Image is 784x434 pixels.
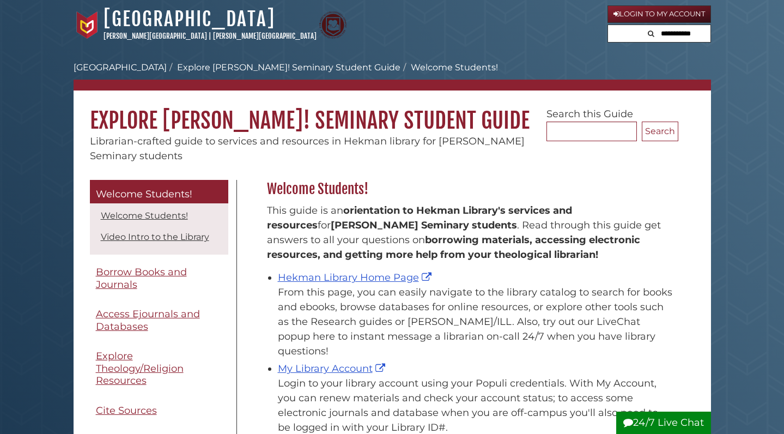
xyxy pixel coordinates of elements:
[90,399,228,423] a: Cite Sources
[267,234,640,261] b: borrowing materials, accessing electronic resources, and getting more help from your theological ...
[213,32,317,40] a: [PERSON_NAME][GEOGRAPHIC_DATA]
[90,344,228,393] a: Explore Theology/Religion Resources
[642,122,678,141] button: Search
[267,204,661,261] span: This guide is an for . Read through this guide get answers to all your questions on
[74,91,711,134] h1: Explore [PERSON_NAME]! Seminary Student Guide
[101,232,209,242] a: Video Intro to the Library
[90,135,525,162] span: Librarian-crafted guide to services and resources in Hekman library for [PERSON_NAME] Seminary st...
[96,405,157,417] span: Cite Sources
[101,210,188,221] a: Welcome Students!
[96,188,192,200] span: Welcome Students!
[96,350,184,387] span: Explore Theology/Religion Resources
[90,260,228,297] a: Borrow Books and Journals
[278,363,388,375] a: My Library Account
[209,32,211,40] span: |
[267,204,572,231] strong: orientation to Hekman Library's services and resources
[177,62,400,73] a: Explore [PERSON_NAME]! Seminary Student Guide
[74,11,101,39] img: Calvin University
[262,180,678,198] h2: Welcome Students!
[319,11,347,39] img: Calvin Theological Seminary
[400,61,498,74] li: Welcome Students!
[74,61,711,91] nav: breadcrumb
[616,412,711,434] button: 24/7 Live Chat
[278,272,434,284] a: Hekman Library Home Page
[96,266,187,291] span: Borrow Books and Journals
[104,32,207,40] a: [PERSON_NAME][GEOGRAPHIC_DATA]
[90,180,228,204] a: Welcome Students!
[331,219,517,231] strong: [PERSON_NAME] Seminary students
[607,5,711,23] a: Login to My Account
[645,25,658,40] button: Search
[90,302,228,339] a: Access Ejournals and Databases
[96,308,200,333] span: Access Ejournals and Databases
[648,30,654,37] i: Search
[74,62,167,73] a: [GEOGRAPHIC_DATA]
[104,7,275,31] a: [GEOGRAPHIC_DATA]
[278,285,673,359] div: From this page, you can easily navigate to the library catalog to search for books and ebooks, br...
